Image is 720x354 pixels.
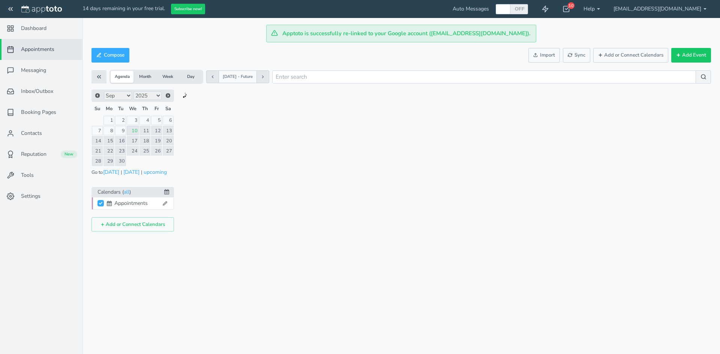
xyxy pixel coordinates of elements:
[139,136,150,145] a: 18
[115,116,126,125] a: 2
[127,116,139,125] a: 3
[163,146,174,155] a: 27
[21,109,56,116] span: Booking Pages
[93,91,102,100] a: Prev
[91,48,129,63] button: Compose
[21,67,46,74] span: Messaging
[151,126,162,135] a: 12
[94,93,100,99] span: Prev
[165,105,171,112] span: Saturday
[94,105,100,112] span: Sunday
[106,105,112,112] span: Monday
[593,48,668,63] button: Add or Connect Calendars
[103,126,115,135] a: 8
[115,156,126,166] a: 30
[219,70,257,83] button: [DATE] - Future
[21,46,54,53] span: Appointments
[115,136,126,145] a: 16
[21,151,46,158] span: Reputation
[151,136,162,145] a: 19
[528,48,560,63] button: Import
[163,136,174,145] a: 20
[103,116,115,125] a: 1
[133,71,156,83] button: Month
[115,146,126,155] a: 23
[82,5,165,12] span: 14 days remaining in your free trial.
[272,70,696,84] input: Enter search
[163,126,174,135] a: 13
[141,169,142,175] span: |
[266,25,536,42] div: Apptoto is successfully re-linked to your Google account ([EMAIL_ADDRESS][DOMAIN_NAME]).
[103,136,115,145] a: 15
[563,48,590,63] button: Sync
[514,6,525,12] label: OFF
[21,88,53,95] span: Inbox/Outbox
[127,136,139,145] a: 17
[163,91,173,100] a: Next
[129,105,136,112] span: Wednesday
[92,126,103,135] a: 7
[118,105,123,112] span: Tuesday
[139,116,150,125] a: 4
[21,172,34,179] span: Tools
[21,6,62,13] img: logo-apptoto--white.svg
[156,71,179,83] button: Week
[142,105,148,112] span: Thursday
[91,217,174,232] button: Add or Connect Calendars
[165,93,171,99] span: Next
[453,5,489,13] span: Auto Messages
[223,74,253,80] span: [DATE] - Future
[21,25,46,32] span: Dashboard
[127,146,139,155] a: 24
[61,151,77,158] div: New
[124,188,129,196] a: all
[21,130,42,137] span: Contacts
[179,71,202,83] button: Day
[127,126,139,135] a: 10
[139,126,150,135] a: 11
[91,187,174,197] li: Calendars ( )
[154,105,159,112] span: Friday
[171,4,205,15] button: Subscribe now!
[568,52,585,59] span: Sync
[92,136,103,145] a: 14
[151,116,162,125] a: 5
[151,146,162,155] a: 26
[123,168,140,176] button: [DATE]
[163,116,174,125] a: 6
[103,156,115,166] a: 29
[139,146,150,155] a: 25
[21,193,40,200] span: Settings
[103,146,115,155] a: 22
[92,156,103,166] a: 28
[115,126,126,135] a: 9
[103,168,120,176] button: [DATE]
[143,168,167,176] button: upcoming
[671,48,711,63] button: Add Event
[114,200,159,207] div: Appointments
[92,146,103,155] a: 21
[111,71,133,83] button: Agenda
[568,2,574,9] div: 10
[121,169,122,175] span: |
[91,168,174,176] div: Go to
